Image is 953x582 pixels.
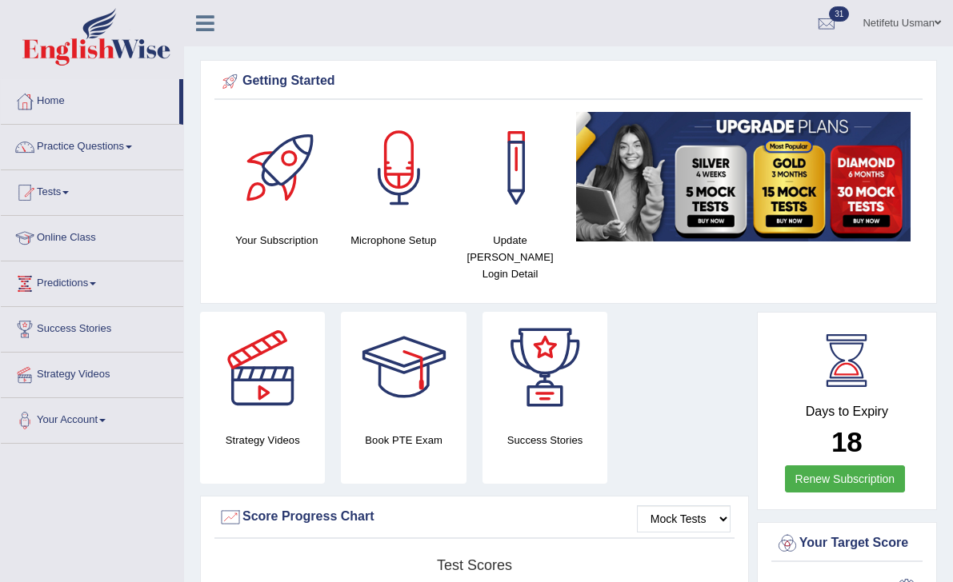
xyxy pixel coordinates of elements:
[775,532,919,556] div: Your Target Score
[341,432,466,448] h4: Book PTE Exam
[437,557,512,573] tspan: Test scores
[829,6,849,22] span: 31
[1,79,179,119] a: Home
[343,232,444,249] h4: Microphone Setup
[1,170,183,210] a: Tests
[1,398,183,438] a: Your Account
[200,432,325,448] h4: Strategy Videos
[1,216,183,256] a: Online Class
[460,232,561,282] h4: Update [PERSON_NAME] Login Detail
[483,432,607,448] h4: Success Stories
[576,112,911,241] img: small5.jpg
[218,70,919,94] div: Getting Started
[218,505,731,529] div: Score Progress Chart
[785,465,906,492] a: Renew Subscription
[831,426,863,457] b: 18
[1,353,183,393] a: Strategy Videos
[775,405,919,419] h4: Days to Expiry
[1,125,183,165] a: Practice Questions
[1,261,183,301] a: Predictions
[1,307,183,347] a: Success Stories
[226,232,327,249] h4: Your Subscription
